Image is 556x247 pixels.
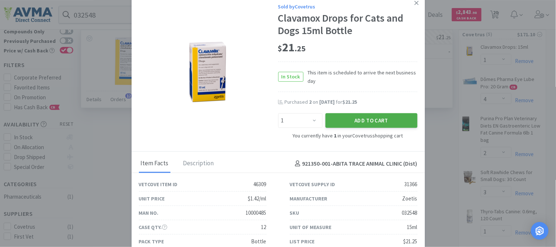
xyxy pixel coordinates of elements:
[278,12,417,37] div: Clavamox Drops for Cats and Dogs 15ml Bottle
[290,195,328,203] div: Manufacturer
[139,155,170,173] div: Item Facts
[278,40,306,55] span: 21
[139,223,167,231] div: Case Qty.
[278,3,417,11] div: Sold by Covetrus
[163,32,254,110] img: 7e6da12d412344759c0ae1ec4e544440_31366.png
[254,180,266,189] div: 46309
[251,237,266,246] div: Bottle
[139,209,159,217] div: Man No.
[285,99,417,106] div: Purchased on for
[290,223,332,231] div: Unit of Measure
[290,209,299,217] div: SKU
[343,99,357,105] span: $21.25
[290,237,315,246] div: List Price
[303,69,417,85] span: This item is scheduled to arrive the next business day
[278,132,417,140] div: You currently have in your Covetrus shopping cart
[407,223,417,232] div: 15ml
[139,195,165,203] div: Unit Price
[290,180,335,188] div: Vetcove Supply ID
[404,237,417,246] div: $21.25
[261,223,266,232] div: 12
[405,180,417,189] div: 31366
[531,222,549,240] div: Open Intercom Messenger
[292,159,417,169] h4: 921350-001 - ABITA TRACE ANIMAL CLINIC (Dist)
[246,209,266,217] div: 10000485
[248,194,266,203] div: $1.42/ml
[139,180,178,188] div: Vetcove Item ID
[139,237,164,246] div: Pack Type
[279,72,303,81] span: In Stock
[278,43,283,54] span: $
[309,99,312,105] span: 2
[334,132,336,139] strong: 1
[325,113,417,128] button: Add to Cart
[402,209,417,217] div: 032548
[295,43,306,54] span: . 25
[402,194,417,203] div: Zoetis
[181,155,216,173] div: Description
[320,99,335,105] span: [DATE]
